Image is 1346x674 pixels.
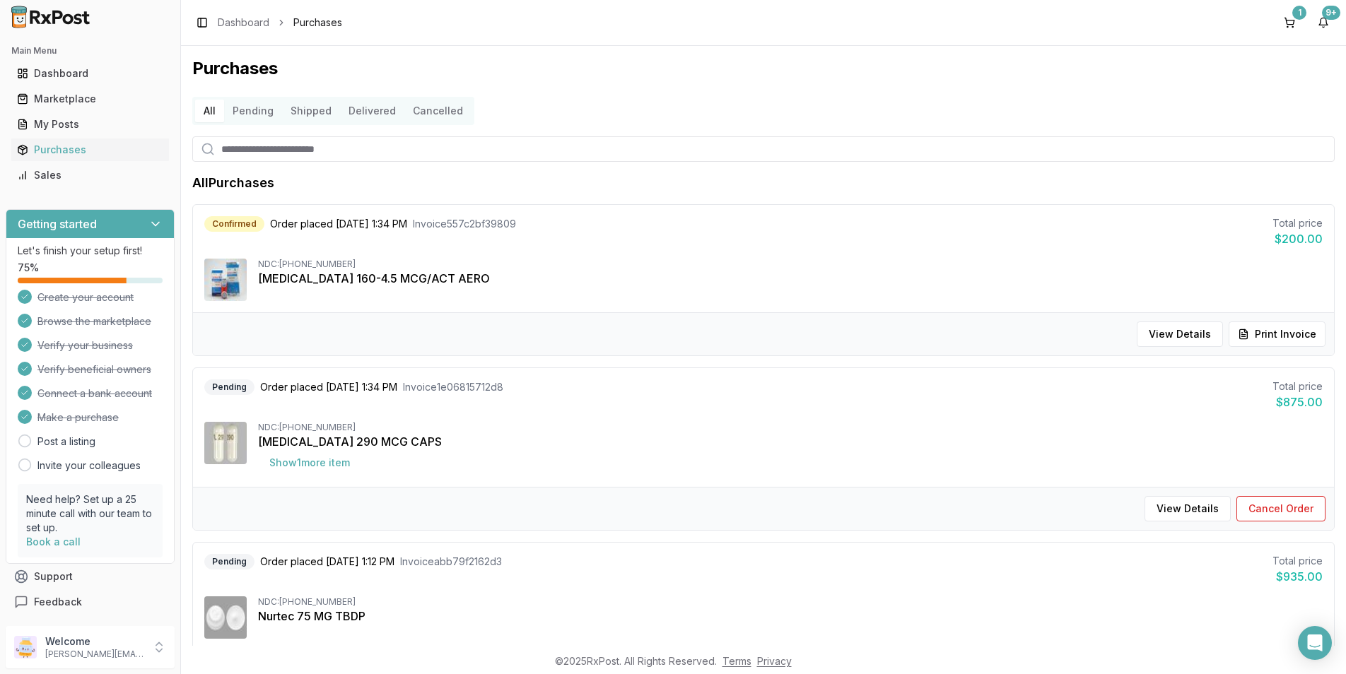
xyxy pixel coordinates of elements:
[1272,216,1323,230] div: Total price
[17,92,163,106] div: Marketplace
[204,259,247,301] img: Symbicort 160-4.5 MCG/ACT AERO
[1272,568,1323,585] div: $935.00
[18,215,97,232] h3: Getting started
[258,270,1323,287] div: [MEDICAL_DATA] 160-4.5 MCG/ACT AERO
[6,164,175,187] button: Sales
[1298,626,1332,660] div: Open Intercom Messenger
[6,62,175,85] button: Dashboard
[26,492,154,535] p: Need help? Set up a 25 minute call with our team to set up.
[260,555,394,569] span: Order placed [DATE] 1:12 PM
[11,162,169,188] a: Sales
[1236,496,1325,521] button: Cancel Order
[11,112,169,137] a: My Posts
[14,636,37,658] img: User avatar
[37,338,133,353] span: Verify your business
[6,88,175,110] button: Marketplace
[204,216,264,232] div: Confirmed
[45,634,144,649] p: Welcome
[258,259,1323,270] div: NDC: [PHONE_NUMBER]
[6,113,175,136] button: My Posts
[34,595,82,609] span: Feedback
[293,16,342,30] span: Purchases
[1272,379,1323,394] div: Total price
[37,314,151,329] span: Browse the marketplace
[224,100,282,122] button: Pending
[404,100,472,122] button: Cancelled
[1292,6,1306,20] div: 1
[218,16,342,30] nav: breadcrumb
[258,433,1323,450] div: [MEDICAL_DATA] 290 MCG CAPS
[260,380,397,394] span: Order placed [DATE] 1:34 PM
[37,434,95,449] a: Post a listing
[18,261,39,275] span: 75 %
[17,168,163,182] div: Sales
[1137,321,1223,347] button: View Details
[6,6,96,28] img: RxPost Logo
[1229,321,1325,347] button: Print Invoice
[37,459,141,473] a: Invite your colleagues
[218,16,269,30] a: Dashboard
[17,66,163,81] div: Dashboard
[258,608,1323,625] div: Nurtec 75 MG TBDP
[17,143,163,157] div: Purchases
[192,173,274,193] h1: All Purchases
[18,244,163,258] p: Let's finish your setup first!
[11,137,169,162] a: Purchases
[26,536,81,548] a: Book a call
[1322,6,1340,20] div: 9+
[204,554,254,569] div: Pending
[192,57,1335,80] h1: Purchases
[45,649,144,660] p: [PERSON_NAME][EMAIL_ADDRESS][DOMAIN_NAME]
[204,596,247,639] img: Nurtec 75 MG TBDP
[403,380,503,394] span: Invoice 1e06815712d8
[1272,554,1323,568] div: Total price
[37,386,152,401] span: Connect a bank account
[37,410,119,425] span: Make a purchase
[195,100,224,122] button: All
[258,596,1323,608] div: NDC: [PHONE_NUMBER]
[17,117,163,131] div: My Posts
[11,45,169,57] h2: Main Menu
[258,450,361,475] button: Show1more item
[1145,496,1231,521] button: View Details
[6,138,175,161] button: Purchases
[400,555,502,569] span: Invoice abb79f2162d3
[1272,230,1323,247] div: $200.00
[37,290,134,305] span: Create your account
[204,422,247,464] img: Linzess 290 MCG CAPS
[37,362,151,377] span: Verify beneficial owners
[1278,11,1301,34] button: 1
[6,589,175,615] button: Feedback
[340,100,404,122] button: Delivered
[413,217,516,231] span: Invoice 557c2bf39809
[282,100,340,122] button: Shipped
[1312,11,1335,34] button: 9+
[11,86,169,112] a: Marketplace
[1272,394,1323,410] div: $875.00
[270,217,407,231] span: Order placed [DATE] 1:34 PM
[258,422,1323,433] div: NDC: [PHONE_NUMBER]
[722,655,751,667] a: Terms
[11,61,169,86] a: Dashboard
[757,655,792,667] a: Privacy
[6,564,175,589] button: Support
[204,379,254,395] div: Pending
